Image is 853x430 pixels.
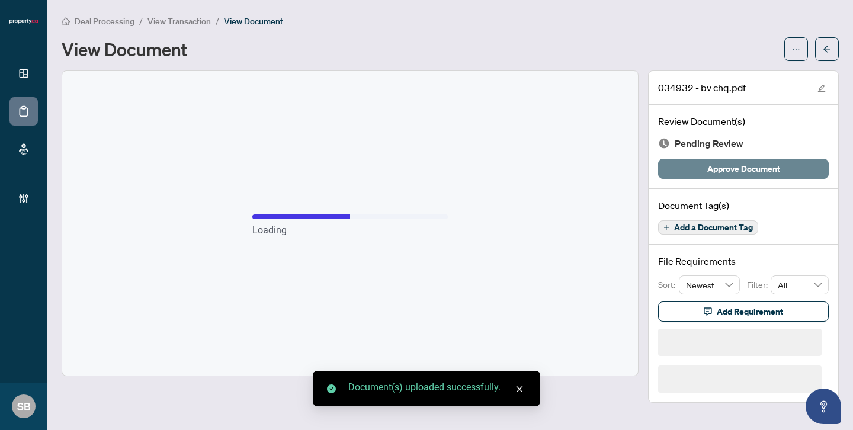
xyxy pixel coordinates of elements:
[216,14,219,28] li: /
[75,16,134,27] span: Deal Processing
[747,278,771,291] p: Filter:
[658,137,670,149] img: Document Status
[658,114,829,129] h4: Review Document(s)
[658,198,829,213] h4: Document Tag(s)
[806,389,841,424] button: Open asap
[62,40,187,59] h1: View Document
[778,276,822,294] span: All
[658,301,829,322] button: Add Requirement
[327,384,336,393] span: check-circle
[823,45,831,53] span: arrow-left
[658,278,679,291] p: Sort:
[792,45,800,53] span: ellipsis
[686,276,733,294] span: Newest
[658,159,829,179] button: Approve Document
[658,254,829,268] h4: File Requirements
[707,159,780,178] span: Approve Document
[62,17,70,25] span: home
[658,220,758,235] button: Add a Document Tag
[675,136,743,152] span: Pending Review
[658,81,746,95] span: 034932 - bv chq.pdf
[139,14,143,28] li: /
[663,224,669,230] span: plus
[817,84,826,92] span: edit
[17,398,31,415] span: SB
[224,16,283,27] span: View Document
[348,380,526,394] div: Document(s) uploaded successfully.
[674,223,753,232] span: Add a Document Tag
[9,18,38,25] img: logo
[147,16,211,27] span: View Transaction
[513,383,526,396] a: Close
[515,385,524,393] span: close
[717,302,783,321] span: Add Requirement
